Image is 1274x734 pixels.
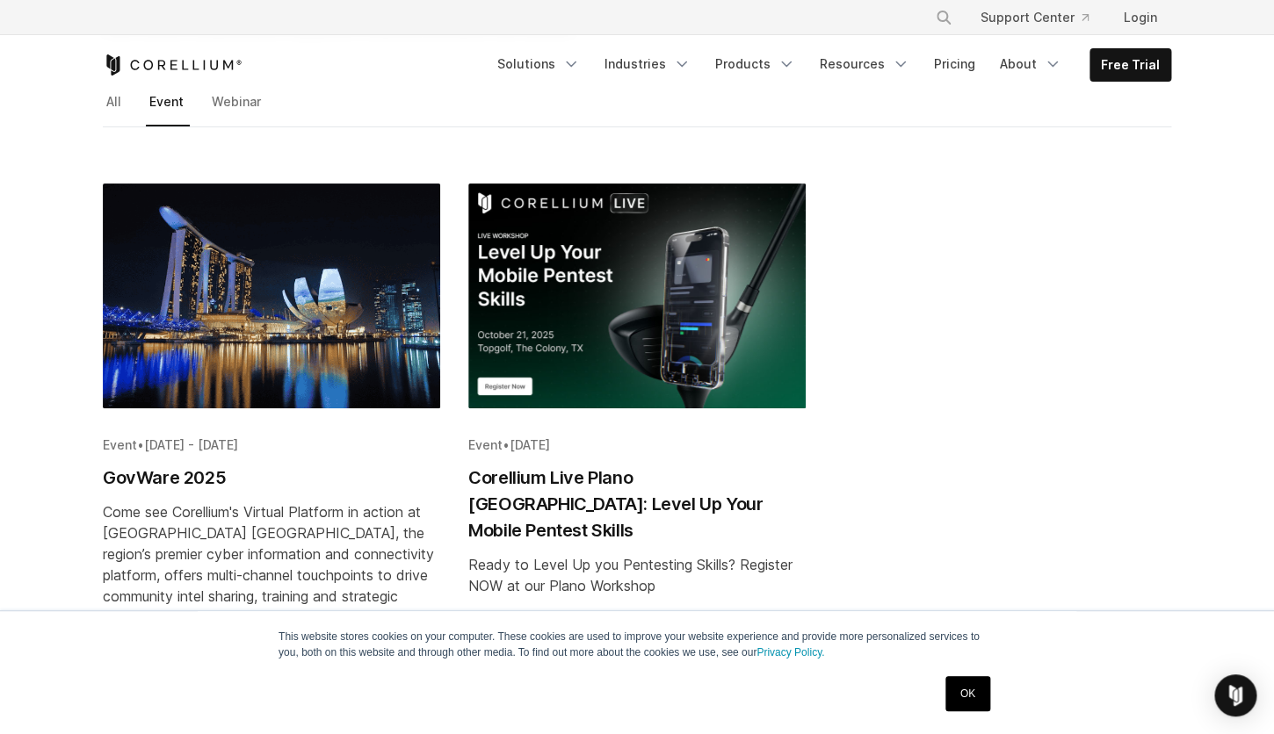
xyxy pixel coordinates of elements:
a: Webinar [208,90,267,126]
div: Ready to Level Up you Pentesting Skills? Register NOW at our Plano Workshop [468,554,806,596]
button: Search [928,2,959,33]
span: Event [468,437,503,452]
a: Corellium Home [103,54,242,76]
a: Support Center [966,2,1103,33]
img: Corellium Live Plano TX: Level Up Your Mobile Pentest Skills [468,183,806,408]
div: Come see Corellium's Virtual Platform in action at [GEOGRAPHIC_DATA] [GEOGRAPHIC_DATA], the regio... [103,501,440,628]
h2: GovWare 2025 [103,464,440,491]
a: Blog post summary: Corellium Live Plano TX: Level Up Your Mobile Pentest Skills [468,183,806,684]
img: GovWare 2025 [103,183,440,408]
span: [DATE] [510,437,550,452]
h2: Corellium Live Plano [GEOGRAPHIC_DATA]: Level Up Your Mobile Pentest Skills [468,464,806,543]
div: • [103,436,440,454]
a: Event [146,90,190,126]
a: OK [945,676,990,711]
a: Products [705,48,806,80]
a: Login [1110,2,1171,33]
a: Blog post summary: GovWare 2025 [103,183,440,684]
a: About [989,48,1072,80]
span: Event [103,437,137,452]
a: Pricing [923,48,986,80]
a: Resources [809,48,920,80]
a: Free Trial [1090,49,1170,81]
p: This website stores cookies on your computer. These cookies are used to improve your website expe... [279,629,995,660]
div: Open Intercom Messenger [1214,674,1256,716]
a: All [103,90,127,126]
div: Navigation Menu [487,48,1171,82]
div: Navigation Menu [914,2,1171,33]
a: Privacy Policy. [756,646,824,658]
div: • [468,436,806,454]
span: [DATE] - [DATE] [144,437,238,452]
a: Industries [594,48,701,80]
a: Solutions [487,48,590,80]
